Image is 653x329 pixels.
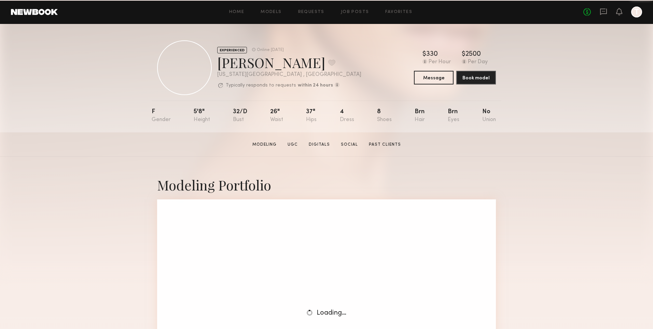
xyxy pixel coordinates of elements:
[298,10,324,14] a: Requests
[415,109,425,123] div: Brn
[422,51,426,58] div: $
[306,142,333,148] a: Digitals
[306,109,317,123] div: 37"
[366,142,404,148] a: Past Clients
[157,176,496,194] div: Modeling Portfolio
[456,71,496,84] button: Book model
[426,51,438,58] div: 330
[250,142,279,148] a: Modeling
[385,10,412,14] a: Favorites
[233,109,247,123] div: 32/d
[462,51,466,58] div: $
[261,10,281,14] a: Models
[482,109,496,123] div: No
[341,10,369,14] a: Job Posts
[466,51,481,58] div: 2500
[270,109,283,123] div: 26"
[298,83,333,88] b: within 24 hours
[217,53,361,71] div: [PERSON_NAME]
[285,142,301,148] a: UGC
[152,109,171,123] div: F
[414,71,454,84] button: Message
[217,47,247,53] div: EXPERIENCED
[631,6,642,17] a: T
[448,109,459,123] div: Brn
[429,59,451,65] div: Per Hour
[229,10,245,14] a: Home
[226,83,296,88] p: Typically responds to requests
[338,142,361,148] a: Social
[194,109,210,123] div: 5'8"
[340,109,354,123] div: 4
[317,310,346,316] span: Loading…
[377,109,392,123] div: 8
[257,48,284,52] div: Online [DATE]
[468,59,488,65] div: Per Day
[217,72,361,78] div: [US_STATE][GEOGRAPHIC_DATA] , [GEOGRAPHIC_DATA]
